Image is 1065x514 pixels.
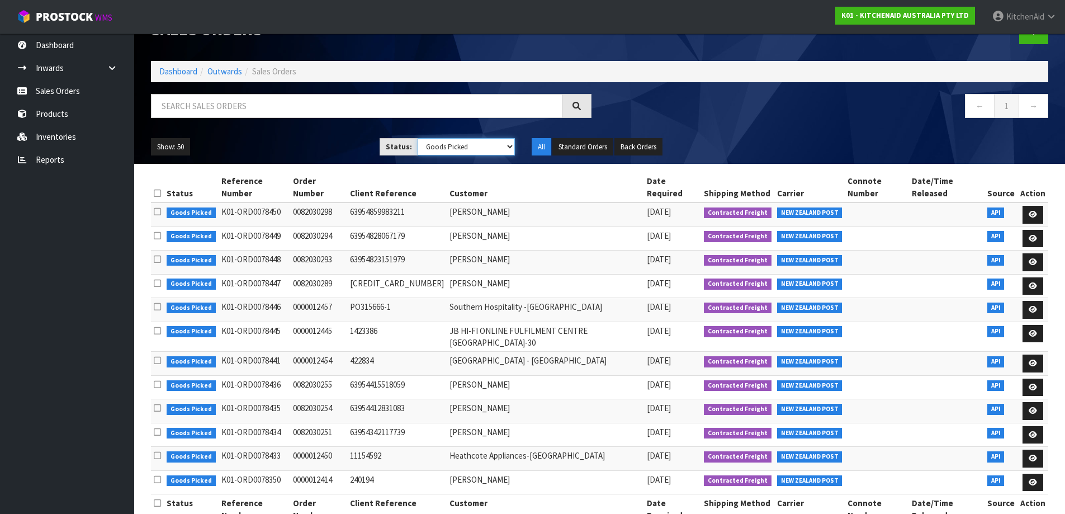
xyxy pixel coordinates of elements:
td: K01-ORD0078447 [219,274,291,298]
th: Order Number [290,172,347,202]
td: 0082030289 [290,274,347,298]
td: K01-ORD0078448 [219,251,291,275]
h1: Sales Orders [151,20,591,39]
span: KitchenAid [1006,11,1044,22]
td: 63954342117739 [347,423,447,447]
button: All [532,138,551,156]
span: Contracted Freight [704,451,771,463]
span: Goods Picked [167,279,216,290]
td: 0000012454 [290,352,347,376]
td: [PERSON_NAME] [447,202,644,227]
small: WMS [95,12,112,23]
td: 0082030254 [290,399,347,423]
span: Contracted Freight [704,428,771,439]
img: cube-alt.png [17,10,31,23]
td: [PERSON_NAME] [447,423,644,447]
span: [DATE] [647,355,671,366]
td: Heathcote Appliances-[GEOGRAPHIC_DATA] [447,447,644,471]
th: Carrier [774,172,845,202]
span: [DATE] [647,206,671,217]
span: Contracted Freight [704,380,771,392]
span: NEW ZEALAND POST [777,303,842,314]
td: K01-ORD0078446 [219,298,291,322]
span: Goods Picked [167,231,216,242]
span: Goods Picked [167,356,216,367]
span: [DATE] [647,450,671,461]
span: Goods Picked [167,475,216,487]
span: API [987,279,1005,290]
span: API [987,303,1005,314]
td: Southern Hospitality -[GEOGRAPHIC_DATA] [447,298,644,322]
span: Contracted Freight [704,356,771,367]
td: [PERSON_NAME] [447,274,644,298]
span: Contracted Freight [704,475,771,487]
span: Goods Picked [167,326,216,337]
td: [PERSON_NAME] [447,470,644,494]
td: 0082030255 [290,375,347,399]
nav: Page navigation [608,94,1049,121]
span: NEW ZEALAND POST [777,208,842,219]
span: Contracted Freight [704,326,771,337]
span: API [987,451,1005,463]
td: 0000012445 [290,322,347,352]
td: K01-ORD0078350 [219,470,291,494]
td: 0000012450 [290,447,347,471]
td: 0000012457 [290,298,347,322]
td: 422834 [347,352,447,376]
strong: K01 - KITCHENAID AUSTRALIA PTY LTD [841,11,969,20]
a: → [1019,94,1048,118]
span: Goods Picked [167,303,216,314]
button: Back Orders [614,138,662,156]
span: NEW ZEALAND POST [777,231,842,242]
span: API [987,380,1005,392]
td: K01-ORD0078441 [219,352,291,376]
span: API [987,326,1005,337]
td: K01-ORD0078449 [219,227,291,251]
td: [GEOGRAPHIC_DATA] - [GEOGRAPHIC_DATA] [447,352,644,376]
span: NEW ZEALAND POST [777,279,842,290]
th: Action [1017,172,1048,202]
span: Contracted Freight [704,279,771,290]
span: Contracted Freight [704,231,771,242]
td: PO315666-1 [347,298,447,322]
td: 63954412831083 [347,399,447,423]
span: [DATE] [647,379,671,390]
td: K01-ORD0078433 [219,447,291,471]
span: [DATE] [647,230,671,241]
span: NEW ZEALAND POST [777,428,842,439]
th: Reference Number [219,172,291,202]
th: Status [164,172,219,202]
td: K01-ORD0078450 [219,202,291,227]
span: API [987,208,1005,219]
span: NEW ZEALAND POST [777,326,842,337]
td: JB HI-FI ONLINE FULFILMENT CENTRE [GEOGRAPHIC_DATA]-30 [447,322,644,352]
strong: Status: [386,142,412,152]
span: Contracted Freight [704,303,771,314]
th: Date/Time Released [909,172,984,202]
td: K01-ORD0078445 [219,322,291,352]
span: NEW ZEALAND POST [777,451,842,463]
td: 1423386 [347,322,447,352]
a: Dashboard [159,66,197,77]
span: Goods Picked [167,428,216,439]
span: Sales Orders [252,66,296,77]
span: NEW ZEALAND POST [777,356,842,367]
td: 0082030294 [290,227,347,251]
td: [PERSON_NAME] [447,375,644,399]
th: Shipping Method [701,172,774,202]
span: [DATE] [647,254,671,265]
td: K01-ORD0078436 [219,375,291,399]
span: Contracted Freight [704,255,771,266]
span: Goods Picked [167,380,216,392]
span: Contracted Freight [704,404,771,415]
td: [PERSON_NAME] [447,227,644,251]
span: NEW ZEALAND POST [777,475,842,487]
td: 0082030293 [290,251,347,275]
span: API [987,231,1005,242]
td: 0082030251 [290,423,347,447]
span: [DATE] [647,326,671,336]
td: [PERSON_NAME] [447,399,644,423]
span: Contracted Freight [704,208,771,219]
span: [DATE] [647,301,671,312]
button: Show: 50 [151,138,190,156]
